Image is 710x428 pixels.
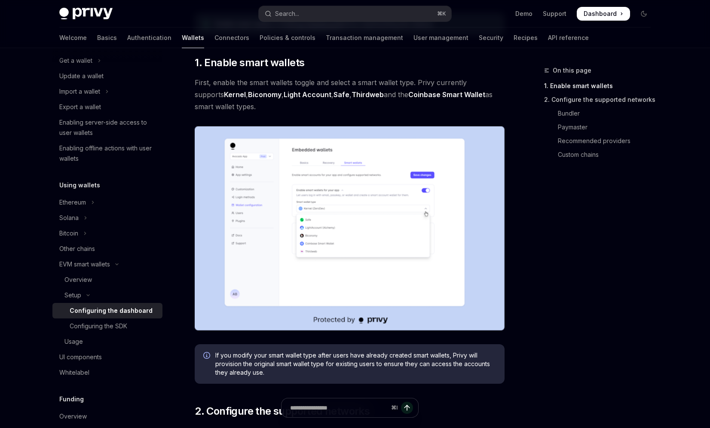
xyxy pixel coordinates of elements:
a: Recipes [514,28,538,48]
a: Kernel [224,90,246,99]
h5: Funding [59,394,84,404]
a: Thirdweb [352,90,384,99]
img: dark logo [59,8,113,20]
span: If you modify your smart wallet type after users have already created smart wallets, Privy will p... [215,351,496,377]
div: Search... [275,9,299,19]
button: Toggle dark mode [637,7,651,21]
a: Dashboard [577,7,630,21]
a: Coinbase Smart Wallet [408,90,485,99]
a: Configuring the SDK [52,318,162,334]
a: Basics [97,28,117,48]
a: Wallets [182,28,204,48]
button: Toggle Solana section [52,210,162,226]
button: Toggle EVM smart wallets section [52,257,162,272]
a: 2. Configure the supported networks [544,93,658,107]
div: Setup [64,290,81,300]
div: Usage [64,336,83,347]
div: Enabling server-side access to user wallets [59,117,157,138]
a: Connectors [214,28,249,48]
span: ⌘ K [437,10,446,17]
div: UI components [59,352,102,362]
a: Enabling server-side access to user wallets [52,115,162,141]
button: Toggle Setup section [52,287,162,303]
div: Bitcoin [59,228,78,238]
a: UI components [52,349,162,365]
h5: Using wallets [59,180,100,190]
a: Welcome [59,28,87,48]
span: First, enable the smart wallets toggle and select a smart wallet type. Privy currently supports ,... [195,76,505,113]
div: Overview [59,411,87,422]
a: Biconomy [248,90,282,99]
div: Solana [59,213,79,223]
div: Import a wallet [59,86,100,97]
span: Dashboard [584,9,617,18]
img: Sample enable smart wallets [195,126,505,330]
a: Transaction management [326,28,403,48]
div: Other chains [59,244,95,254]
a: Paymaster [544,120,658,134]
a: Configuring the dashboard [52,303,162,318]
span: 1. Enable smart wallets [195,56,304,70]
a: 1. Enable smart wallets [544,79,658,93]
svg: Info [203,352,212,361]
div: Enabling offline actions with user wallets [59,143,157,164]
div: EVM smart wallets [59,259,110,269]
a: Update a wallet [52,68,162,84]
a: Export a wallet [52,99,162,115]
span: On this page [553,65,591,76]
button: Toggle Import a wallet section [52,84,162,99]
div: Export a wallet [59,102,101,112]
a: Support [543,9,566,18]
a: Light Account [284,90,331,99]
button: Toggle Ethereum section [52,195,162,210]
a: Overview [52,409,162,424]
div: Ethereum [59,197,86,208]
input: Ask a question... [290,398,388,417]
a: Custom chains [544,148,658,162]
div: Update a wallet [59,71,104,81]
a: Safe [334,90,349,99]
a: Bundler [544,107,658,120]
a: Recommended providers [544,134,658,148]
a: User management [413,28,468,48]
button: Toggle Bitcoin section [52,226,162,241]
div: Overview [64,275,92,285]
div: Configuring the dashboard [70,306,153,316]
div: Whitelabel [59,367,89,378]
a: Authentication [127,28,171,48]
a: API reference [548,28,589,48]
a: Policies & controls [260,28,315,48]
a: Whitelabel [52,365,162,380]
a: Security [479,28,503,48]
a: Usage [52,334,162,349]
a: Overview [52,272,162,287]
a: Enabling offline actions with user wallets [52,141,162,166]
a: Demo [515,9,532,18]
a: Other chains [52,241,162,257]
button: Open search [259,6,451,21]
button: Send message [401,402,413,414]
div: Configuring the SDK [70,321,127,331]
